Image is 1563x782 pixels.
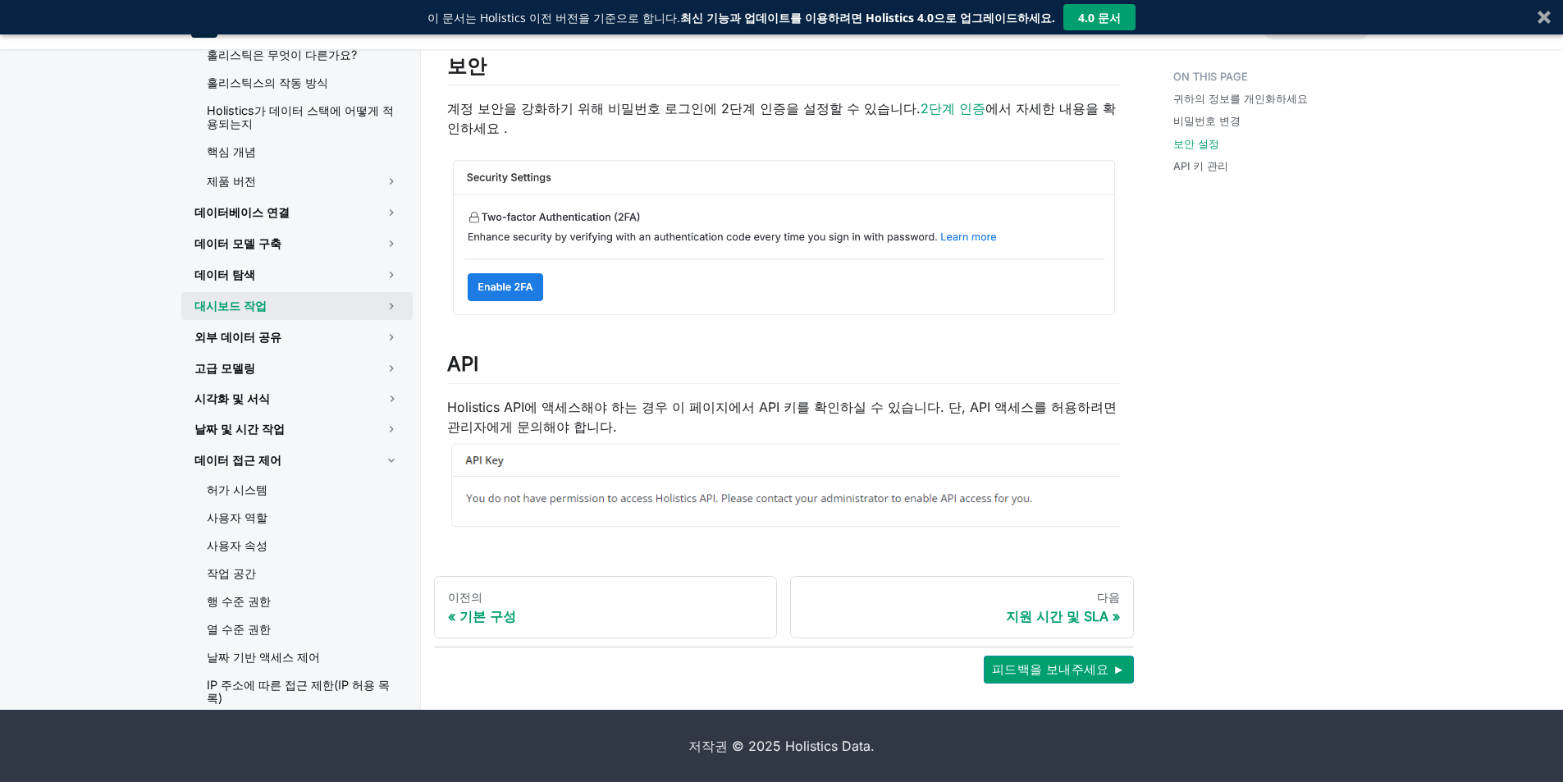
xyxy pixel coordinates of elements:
font: 이 문서는 Holistics 이전 버전을 기준으로 합니다. [427,10,680,25]
font: 다음 [1097,590,1120,604]
a: 다음지원 시간 및 SLA [790,576,1134,638]
a: 핵심 개념 [194,139,413,164]
font: 고급 모델링 [194,361,255,375]
font: IP 주소에 따른 접근 제한(IP 허용 목록) [207,678,390,705]
font: 행 수준 권한 [207,594,271,608]
a: 데이터 접근 제어 [181,446,413,474]
font: 기본 구성 [459,608,516,624]
a: 작업 공간 [194,561,413,586]
a: 사용자 속성 [194,533,413,558]
font: 데이터 접근 제어 [194,453,281,467]
font: 데이터 모델 구축 [194,236,281,250]
button: 4.0 문서 [1063,4,1136,30]
a: 날짜 기반 액세스 제어 [194,645,413,670]
a: 사용자 역할 [194,505,413,530]
font: 홀리스틱스의 작동 방식 [207,75,328,89]
a: 데이터 모델 구축 [181,230,413,258]
a: Holistics가 데이터 스택에 어떻게 적용되는지 [194,98,413,136]
a: 이전의기본 구성 [434,576,778,638]
font: 사용자 역할 [207,510,267,524]
a: 외부 데이터 공유 [181,323,413,351]
font: 지원 시간 및 SLA [1006,608,1108,624]
a: 전체론적전체론적 문서(3.0) [191,11,337,38]
font: 홀리스틱은 무엇이 다른가요? [207,48,357,62]
a: 날짜 및 시간 작업 [181,415,413,443]
a: 행 수준 권한 [194,589,413,614]
font: 4.0 문서 [1078,10,1121,25]
a: 귀하의 정보를 개인화하세요 [1173,91,1308,107]
font: 이전의 [448,590,482,604]
font: API 키 관리 [1173,160,1228,172]
font: Holistics가 데이터 스택에 어떻게 적용되는지 [207,103,394,130]
a: 보안 설정 [1173,136,1219,152]
a: 허가 시스템 [194,478,413,502]
font: 대시보드 작업 [194,299,267,313]
a: 시각화 및 서식 [181,386,372,412]
font: 저작권 © 2025 Holistics Data. [688,738,875,754]
font: 시각화 및 서식 [194,391,270,405]
font: 열 수준 권한 [207,622,271,636]
font: 날짜 기반 액세스 제어 [207,650,320,664]
font: 사용자 속성 [207,538,267,552]
font: 최신 기능과 업데이트를 이용하려면 Holistics 4.0으로 업그레이드하세요. [680,10,1055,25]
a: 대시보드 작업 [181,292,413,320]
a: API 키 관리 [1173,158,1228,174]
font: 날짜 및 시간 작업 [194,422,285,436]
font: 데이터 탐색 [194,268,255,281]
a: 제품 버전 [194,167,413,195]
img: manage-api.png [447,437,1121,533]
font: 제품 버전 [207,174,256,188]
font: 허가 시스템 [207,482,267,496]
img: 계정 보안 - 2FA [447,154,1121,321]
font: 귀하의 정보를 개인화하세요 [1173,93,1308,105]
button: 접을 수 있는 사이드바 카테고리 '시각화 및 서식'을 전환합니다. [372,386,413,412]
font: Holistics API에 액세스해야 하는 경우 이 페이지에서 API 키를 확인하실 수 있습니다. 단, API 액세스를 허용하려면 관리자에게 문의해야 합니다. [447,399,1117,435]
font: 피드백을 보내주세요 ► [992,662,1126,676]
font: 계정 보안을 강화하기 위해 비밀번호 로그인에 2단계 인증을 설정할 수 있습니다. [447,100,921,117]
font: 보안 설정 [1173,138,1219,150]
font: 비밀번호 변경 [1173,115,1241,127]
a: 데이터 탐색 [181,261,413,289]
button: 피드백을 보내주세요 ► [984,656,1134,684]
a: 홀리스틱스의 작동 방식 [194,71,413,95]
a: 비밀번호 변경 [1173,113,1241,129]
nav: 문서 페이지 [434,576,1134,638]
a: 2단계 인증 [921,100,985,117]
a: 데이터베이스 연결 [181,199,413,226]
font: 작업 공간 [207,566,256,580]
a: 홀리스틱은 무엇이 다른가요? [194,43,413,67]
font: 외부 데이터 공유 [194,330,281,344]
a: IP 주소에 따른 접근 제한(IP 허용 목록) [194,673,413,711]
font: 핵심 개념 [207,144,256,158]
div: 이 문서는 Holistics 이전 버전을 기준으로 합니다.최신 기능과 업데이트를 이용하려면 Holistics 4.0으로 업그레이드하세요. [427,9,1055,26]
a: 열 수준 권한 [194,617,413,642]
font: API [447,352,478,376]
font: 데이터베이스 연결 [194,205,290,219]
font: 보안 [447,54,487,78]
a: 고급 모델링 [181,354,413,382]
